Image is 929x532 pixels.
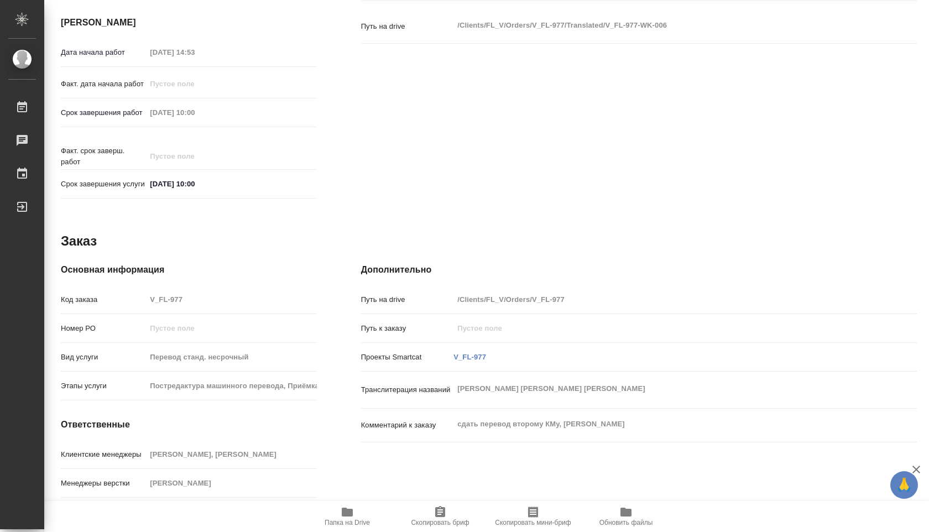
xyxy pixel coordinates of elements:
h4: [PERSON_NAME] [61,16,317,29]
input: Пустое поле [146,475,316,491]
p: Факт. срок заверш. работ [61,145,146,168]
input: Пустое поле [146,446,316,462]
textarea: [PERSON_NAME] [PERSON_NAME] [PERSON_NAME] [453,379,870,398]
input: Пустое поле [453,291,870,307]
input: Пустое поле [146,320,316,336]
p: Путь на drive [361,21,454,32]
input: Пустое поле [453,320,870,336]
span: Папка на Drive [325,519,370,526]
button: 🙏 [890,471,918,499]
span: Обновить файлы [599,519,653,526]
p: Менеджеры верстки [61,478,146,489]
p: Транслитерация названий [361,384,454,395]
input: Пустое поле [146,105,243,121]
input: Пустое поле [146,378,316,394]
input: Пустое поле [146,291,316,307]
textarea: сдать перевод второму КМу, [PERSON_NAME] [453,415,870,434]
span: Скопировать бриф [411,519,469,526]
input: Пустое поле [146,148,243,164]
h4: Ответственные [61,418,317,431]
input: ✎ Введи что-нибудь [146,176,243,192]
p: Факт. дата начала работ [61,79,146,90]
h2: Заказ [61,232,97,250]
p: Срок завершения работ [61,107,146,118]
span: Скопировать мини-бриф [495,519,571,526]
p: Комментарий к заказу [361,420,454,431]
button: Скопировать мини-бриф [487,501,580,532]
p: Код заказа [61,294,146,305]
input: Пустое поле [146,76,243,92]
a: V_FL-977 [453,353,486,361]
p: Проекты Smartcat [361,352,454,363]
button: Обновить файлы [580,501,672,532]
span: 🙏 [895,473,914,497]
button: Скопировать бриф [394,501,487,532]
h4: Основная информация [61,263,317,277]
p: Этапы услуги [61,380,146,392]
h4: Дополнительно [361,263,917,277]
button: Папка на Drive [301,501,394,532]
p: Срок завершения услуги [61,179,146,190]
p: Дата начала работ [61,47,146,58]
input: Пустое поле [146,349,316,365]
p: Номер РО [61,323,146,334]
p: Вид услуги [61,352,146,363]
input: Пустое поле [146,44,243,60]
textarea: /Clients/FL_V/Orders/V_FL-977/Translated/V_FL-977-WK-006 [453,16,870,35]
p: Клиентские менеджеры [61,449,146,460]
p: Путь к заказу [361,323,454,334]
p: Путь на drive [361,294,454,305]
